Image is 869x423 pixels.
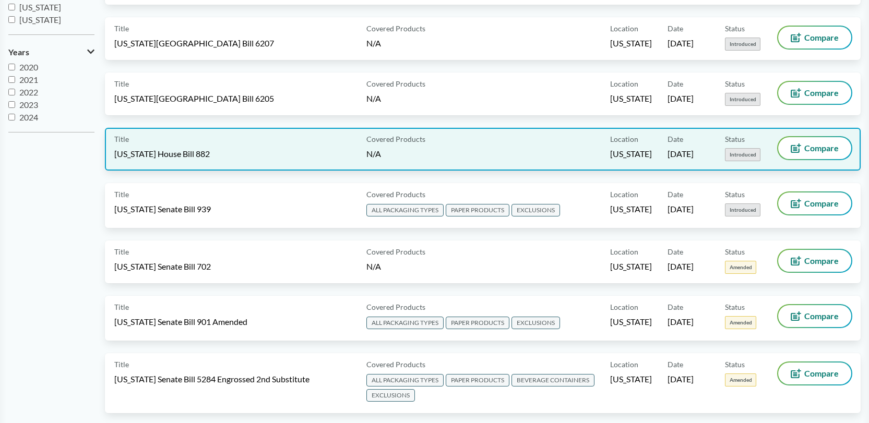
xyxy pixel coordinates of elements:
[366,149,381,159] span: N/A
[366,389,415,402] span: EXCLUSIONS
[8,4,15,10] input: [US_STATE]
[668,189,683,200] span: Date
[725,134,745,144] span: Status
[778,137,851,159] button: Compare
[366,78,425,89] span: Covered Products
[114,261,211,272] span: [US_STATE] Senate Bill 702
[19,62,38,72] span: 2020
[366,261,381,271] span: N/A
[610,246,638,257] span: Location
[366,93,381,103] span: N/A
[114,203,211,215] span: [US_STATE] Senate Bill 939
[668,301,683,312] span: Date
[668,373,694,385] span: [DATE]
[725,189,745,200] span: Status
[511,374,594,386] span: BEVERAGE CONTAINERS
[610,78,638,89] span: Location
[804,144,839,152] span: Compare
[725,359,745,370] span: Status
[610,373,652,385] span: [US_STATE]
[668,134,683,144] span: Date
[778,362,851,384] button: Compare
[668,78,683,89] span: Date
[366,134,425,144] span: Covered Products
[804,312,839,320] span: Compare
[114,134,129,144] span: Title
[19,75,38,84] span: 2021
[668,246,683,257] span: Date
[8,43,94,61] button: Years
[446,317,509,329] span: PAPER PRODUCTS
[804,89,839,97] span: Compare
[804,199,839,208] span: Compare
[446,204,509,216] span: PAPER PRODUCTS
[725,203,760,216] span: Introduced
[725,38,760,51] span: Introduced
[19,87,38,97] span: 2022
[804,257,839,265] span: Compare
[366,38,381,48] span: N/A
[778,305,851,327] button: Compare
[725,261,756,274] span: Amended
[511,204,560,216] span: EXCLUSIONS
[114,301,129,312] span: Title
[114,38,274,49] span: [US_STATE][GEOGRAPHIC_DATA] Bill 6207
[725,246,745,257] span: Status
[114,93,274,104] span: [US_STATE][GEOGRAPHIC_DATA] Bill 6205
[804,33,839,42] span: Compare
[610,23,638,34] span: Location
[668,261,694,272] span: [DATE]
[668,38,694,49] span: [DATE]
[610,189,638,200] span: Location
[610,203,652,215] span: [US_STATE]
[668,359,683,370] span: Date
[366,23,425,34] span: Covered Products
[114,373,309,385] span: [US_STATE] Senate Bill 5284 Engrossed 2nd Substitute
[114,246,129,257] span: Title
[610,316,652,328] span: [US_STATE]
[366,189,425,200] span: Covered Products
[366,317,444,329] span: ALL PACKAGING TYPES
[19,2,61,12] span: [US_STATE]
[778,192,851,214] button: Compare
[114,23,129,34] span: Title
[778,250,851,272] button: Compare
[366,301,425,312] span: Covered Products
[610,261,652,272] span: [US_STATE]
[114,148,210,160] span: [US_STATE] House Bill 882
[446,374,509,386] span: PAPER PRODUCTS
[366,246,425,257] span: Covered Products
[114,359,129,370] span: Title
[8,76,15,83] input: 2021
[725,78,745,89] span: Status
[610,134,638,144] span: Location
[19,15,61,25] span: [US_STATE]
[610,93,652,104] span: [US_STATE]
[511,317,560,329] span: EXCLUSIONS
[725,301,745,312] span: Status
[610,301,638,312] span: Location
[668,203,694,215] span: [DATE]
[8,114,15,120] input: 2024
[8,64,15,70] input: 2020
[778,82,851,104] button: Compare
[610,148,652,160] span: [US_STATE]
[725,23,745,34] span: Status
[8,47,29,57] span: Years
[366,204,444,216] span: ALL PACKAGING TYPES
[8,16,15,23] input: [US_STATE]
[114,189,129,200] span: Title
[114,316,247,328] span: [US_STATE] Senate Bill 901 Amended
[8,101,15,108] input: 2023
[114,78,129,89] span: Title
[725,373,756,386] span: Amended
[19,112,38,122] span: 2024
[778,27,851,49] button: Compare
[725,316,756,329] span: Amended
[804,369,839,378] span: Compare
[8,89,15,95] input: 2022
[366,374,444,386] span: ALL PACKAGING TYPES
[610,38,652,49] span: [US_STATE]
[19,100,38,110] span: 2023
[366,359,425,370] span: Covered Products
